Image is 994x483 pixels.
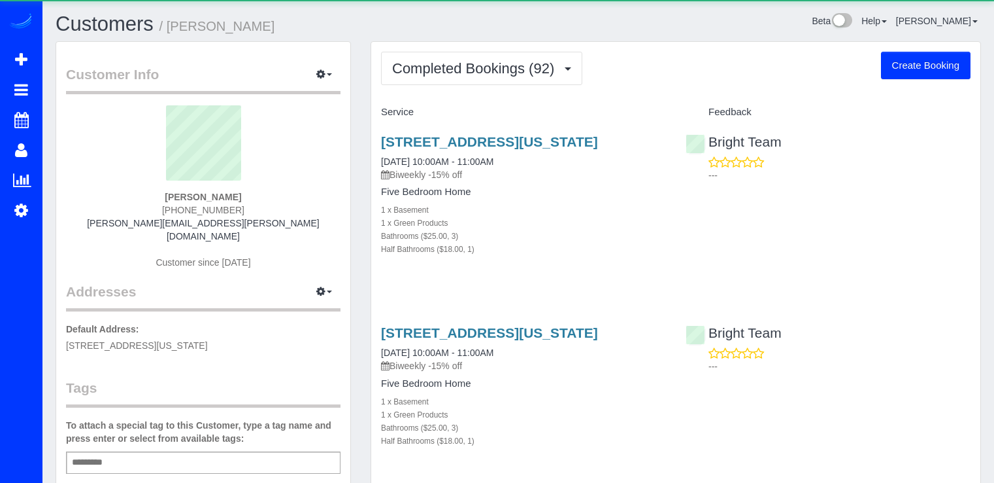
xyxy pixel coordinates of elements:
a: [PERSON_NAME] [896,16,978,26]
h4: Service [381,107,666,118]
span: Completed Bookings (92) [392,60,561,77]
small: Half Bathrooms ($18.00, 1) [381,245,474,254]
small: Half Bathrooms ($18.00, 1) [381,437,474,446]
span: Customer since [DATE] [156,257,250,268]
img: New interface [831,13,852,30]
small: 1 x Green Products [381,410,448,420]
small: 1 x Basement [381,206,429,215]
h4: Feedback [686,107,970,118]
h4: Five Bedroom Home [381,378,666,389]
a: Bright Team [686,134,782,149]
a: [STREET_ADDRESS][US_STATE] [381,134,598,149]
a: Bright Team [686,325,782,340]
span: [PHONE_NUMBER] [162,205,244,215]
small: Bathrooms ($25.00, 3) [381,423,458,433]
p: Biweekly -15% off [381,359,666,372]
p: Biweekly -15% off [381,168,666,181]
label: Default Address: [66,323,139,336]
button: Create Booking [881,52,970,79]
a: [PERSON_NAME][EMAIL_ADDRESS][PERSON_NAME][DOMAIN_NAME] [87,218,320,241]
a: Beta [812,16,852,26]
label: To attach a special tag to this Customer, type a tag name and press enter or select from availabl... [66,419,340,445]
h4: Five Bedroom Home [381,187,666,198]
small: Bathrooms ($25.00, 3) [381,232,458,241]
p: --- [708,169,970,182]
p: --- [708,360,970,373]
small: 1 x Basement [381,397,429,406]
small: / [PERSON_NAME] [159,19,275,33]
span: [STREET_ADDRESS][US_STATE] [66,340,208,351]
strong: [PERSON_NAME] [165,192,241,202]
img: Automaid Logo [8,13,34,31]
legend: Tags [66,378,340,408]
a: Customers [56,12,154,35]
a: Help [861,16,887,26]
a: [DATE] 10:00AM - 11:00AM [381,348,493,358]
button: Completed Bookings (92) [381,52,582,85]
small: 1 x Green Products [381,219,448,228]
legend: Customer Info [66,65,340,94]
a: [STREET_ADDRESS][US_STATE] [381,325,598,340]
a: [DATE] 10:00AM - 11:00AM [381,156,493,167]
